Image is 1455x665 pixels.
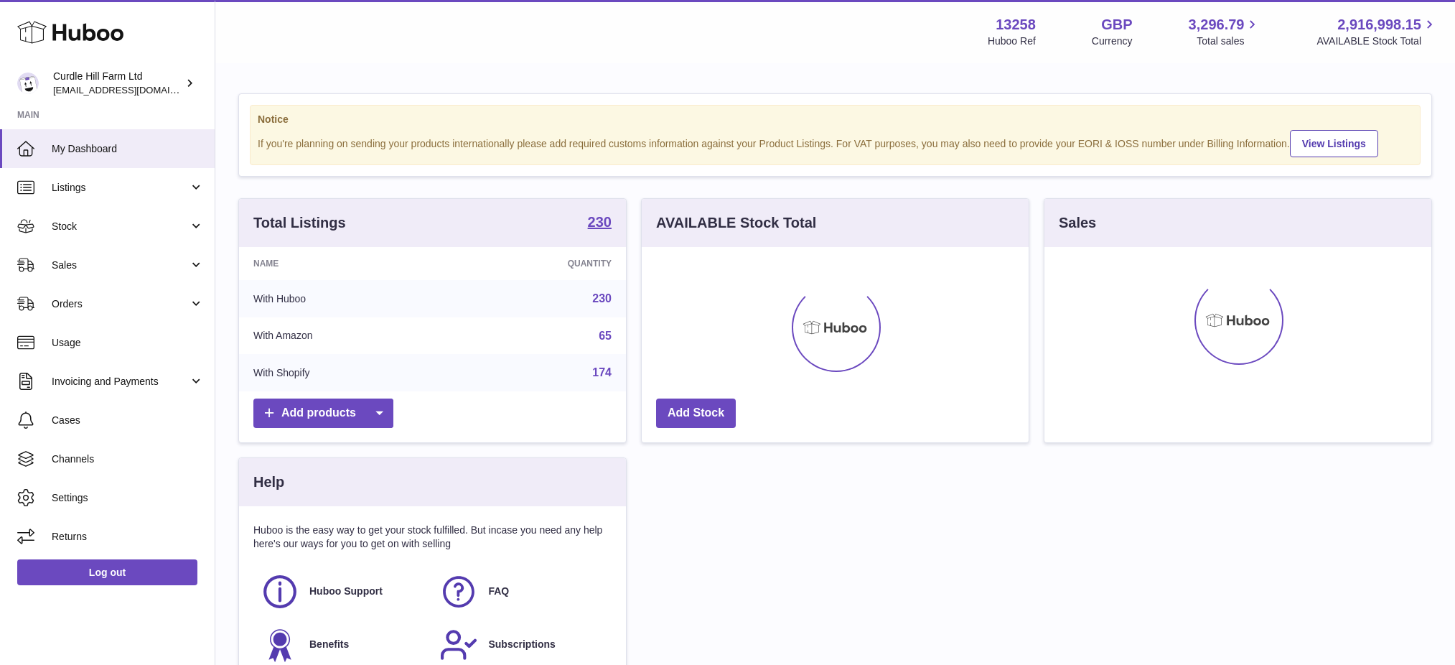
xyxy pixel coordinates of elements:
a: Add products [253,399,393,428]
span: Settings [52,491,204,505]
p: Huboo is the easy way to get your stock fulfilled. But incase you need any help here's our ways f... [253,524,612,551]
span: Stock [52,220,189,233]
a: 230 [592,292,612,304]
span: Sales [52,259,189,272]
a: Add Stock [656,399,736,428]
h3: Sales [1059,213,1096,233]
h3: AVAILABLE Stock Total [656,213,816,233]
span: FAQ [488,585,509,598]
strong: Notice [258,113,1413,126]
span: [EMAIL_ADDRESS][DOMAIN_NAME] [53,84,211,96]
h3: Total Listings [253,213,346,233]
a: Log out [17,559,197,585]
div: Currency [1092,34,1133,48]
td: With Huboo [239,280,451,317]
span: Listings [52,181,189,195]
span: My Dashboard [52,142,204,156]
span: Invoicing and Payments [52,375,189,389]
a: FAQ [439,572,604,611]
span: Orders [52,297,189,311]
a: 230 [588,215,612,232]
a: 3,296.79 Total sales [1189,15,1261,48]
span: 2,916,998.15 [1337,15,1421,34]
span: Cases [52,414,204,427]
span: Huboo Support [309,585,383,598]
a: View Listings [1290,130,1378,157]
span: Returns [52,530,204,544]
img: internalAdmin-13258@internal.huboo.com [17,73,39,94]
div: Curdle Hill Farm Ltd [53,70,182,97]
td: With Shopify [239,354,451,391]
a: 65 [599,330,612,342]
span: Total sales [1197,34,1260,48]
a: Huboo Support [261,572,425,611]
span: 3,296.79 [1189,15,1245,34]
a: Subscriptions [439,626,604,664]
span: Benefits [309,638,349,651]
td: With Amazon [239,317,451,355]
strong: 13258 [996,15,1036,34]
a: 2,916,998.15 AVAILABLE Stock Total [1316,15,1438,48]
div: If you're planning on sending your products internationally please add required customs informati... [258,128,1413,157]
h3: Help [253,473,284,492]
strong: 230 [588,215,612,229]
span: Usage [52,336,204,350]
strong: GBP [1101,15,1132,34]
a: 174 [592,366,612,378]
span: Subscriptions [488,638,555,651]
th: Name [239,247,451,280]
a: Benefits [261,626,425,664]
span: Channels [52,452,204,466]
span: AVAILABLE Stock Total [1316,34,1438,48]
div: Huboo Ref [988,34,1036,48]
th: Quantity [451,247,626,280]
